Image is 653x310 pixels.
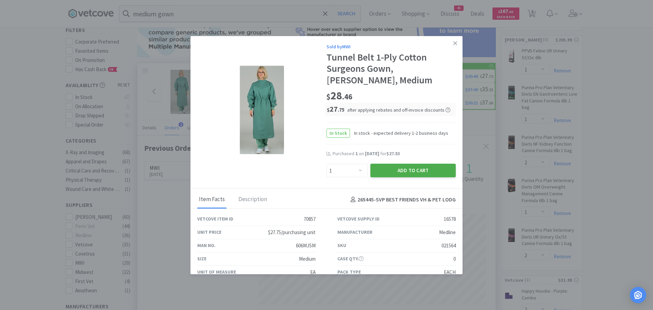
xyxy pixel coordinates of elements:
[327,107,330,113] span: $
[268,228,316,236] div: $27.75/purchasing unit
[441,242,456,250] div: 021564
[337,228,372,236] div: Manufacturer
[365,150,379,157] span: [DATE]
[370,164,456,177] button: Add to Cart
[240,66,284,154] img: 014115bd5d144c5287f73a5cd76c3f23_16578.png
[326,52,456,86] div: Tunnel Belt 1-Ply Cotton Surgeons Gown, [PERSON_NAME], Medium
[453,255,456,263] div: 0
[237,191,269,208] div: Description
[333,150,456,157] div: Purchased on for
[350,129,448,137] span: In stock - expected delivery 1-2 business days
[342,92,352,101] span: . 46
[337,242,346,249] div: SKU
[337,255,364,262] div: Case Qty.
[347,107,450,113] span: after applying rebates and off-invoice discounts
[355,150,358,157] span: 1
[197,268,236,276] div: Unit of Measure
[327,129,350,137] span: In Stock
[386,150,400,157] span: $27.53
[197,242,216,249] div: Man No.
[337,215,380,223] div: Vetcove Supply ID
[326,89,352,102] span: 28
[310,268,316,276] div: EA
[338,107,345,113] span: . 75
[444,215,456,223] div: 16578
[439,228,456,236] div: Medline
[630,287,646,303] div: Open Intercom Messenger
[296,242,316,250] div: 606MJSM
[327,104,345,114] span: 27
[348,195,456,204] h4: 265445 - SVP BEST FRIENDS VH & PET LODG
[337,268,361,276] div: Pack Type
[299,255,316,263] div: Medium
[197,191,227,208] div: Item Facts
[444,268,456,276] div: EACH
[197,215,233,223] div: Vetcove Item ID
[197,255,206,262] div: Size
[197,228,221,236] div: Unit Price
[304,215,316,223] div: 70857
[326,92,331,101] span: $
[326,43,456,50] div: Sold by MWI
